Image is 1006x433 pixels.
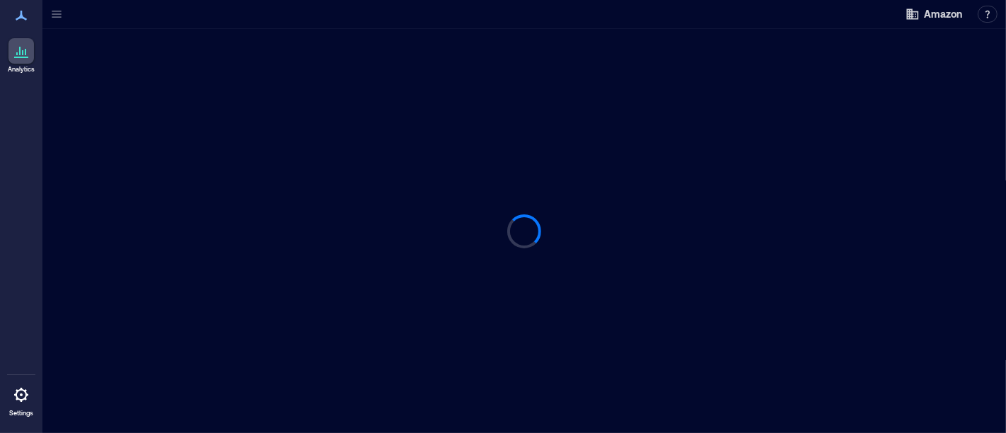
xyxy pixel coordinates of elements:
[901,3,966,25] button: Amazon
[924,7,962,21] span: Amazon
[8,65,35,74] p: Analytics
[4,378,38,422] a: Settings
[9,409,33,417] p: Settings
[4,34,39,78] a: Analytics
